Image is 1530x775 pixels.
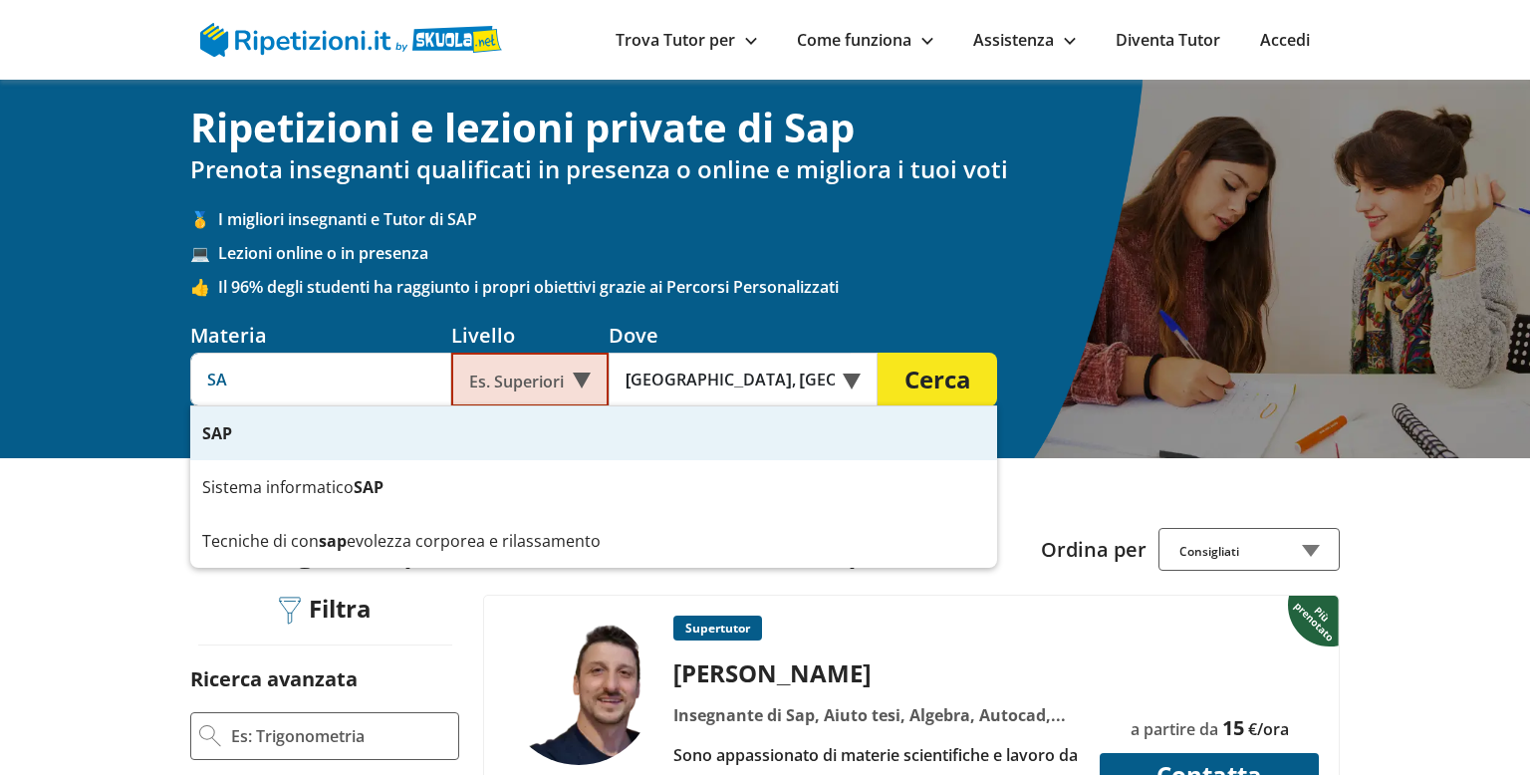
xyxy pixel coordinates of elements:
img: logo Skuola.net | Ripetizioni.it [200,23,502,57]
div: Materia [190,322,451,349]
label: Ordina per [1041,536,1147,563]
h2: Prenota insegnanti qualificati in presenza o online e migliora i tuoi voti [190,155,1340,184]
a: Accedi [1260,29,1310,51]
strong: SAP [202,422,232,444]
img: Filtra filtri mobile [279,597,301,625]
img: Piu prenotato [1288,594,1343,647]
div: Filtra [271,595,379,626]
div: [PERSON_NAME] [666,656,1088,689]
div: Consigliati [1158,528,1340,571]
a: Diventa Tutor [1116,29,1220,51]
span: I migliori insegnanti e Tutor di SAP [218,208,1340,230]
a: Trova Tutor per [616,29,757,51]
div: Es. Superiori [451,353,609,406]
h2: 10 insegnanti per lezioni di SAP selezionati per te [190,530,1026,568]
p: Supertutor [673,616,762,641]
span: Il 96% degli studenti ha raggiunto i propri obiettivi grazie ai Percorsi Personalizzati [218,276,1340,298]
strong: sap [319,530,347,552]
span: Lezioni online o in presenza [218,242,1340,264]
span: €/ora [1248,718,1289,740]
input: Es: Trigonometria [229,721,450,751]
input: Es. Matematica [190,353,451,406]
div: Tecniche di con evolezza corporea e rilassamento [190,514,997,568]
input: Es. Indirizzo o CAP [609,353,851,406]
span: 15 [1222,714,1244,741]
img: tutor a Trento - Filippo [504,616,653,765]
label: Ricerca avanzata [190,665,358,692]
a: Assistenza [973,29,1076,51]
div: Insegnante di Sap, Aiuto tesi, Algebra, Autocad, Cad, Costruzioni, Disegno tecnico, Fisica, Ingeg... [666,701,1088,729]
span: 👍 [190,276,218,298]
a: logo Skuola.net | Ripetizioni.it [200,27,502,49]
strong: SAP [354,476,383,498]
span: 💻 [190,242,218,264]
img: Ricerca Avanzata [199,725,221,747]
div: Sistema informatico [190,460,997,514]
h1: Ripetizioni e lezioni private di Sap [190,104,1340,151]
div: Dove [609,322,878,349]
a: Come funziona [797,29,933,51]
span: 🥇 [190,208,218,230]
span: a partire da [1131,718,1218,740]
div: Livello [451,322,609,349]
button: Cerca [878,353,997,406]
